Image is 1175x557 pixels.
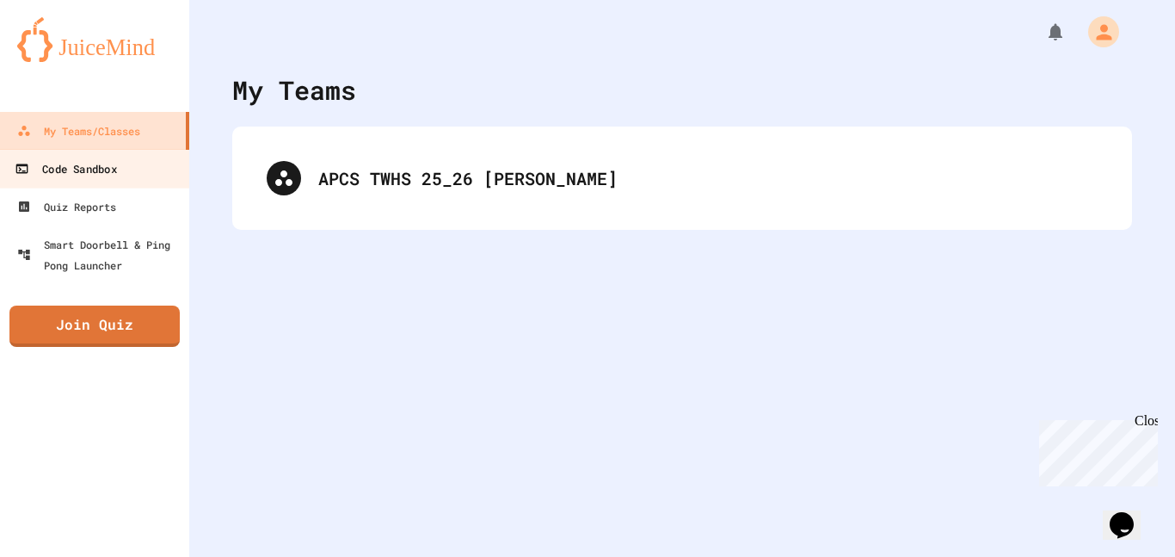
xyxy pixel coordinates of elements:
div: My Notifications [1013,17,1070,46]
a: Join Quiz [9,306,180,347]
div: Quiz Reports [17,196,116,217]
div: My Teams [232,71,356,109]
div: APCS TWHS 25_26 [PERSON_NAME] [318,165,1098,191]
div: Smart Doorbell & Ping Pong Launcher [17,234,182,275]
div: Chat with us now!Close [7,7,119,109]
img: logo-orange.svg [17,17,172,62]
iframe: chat widget [1103,488,1158,540]
div: My Teams/Classes [17,121,140,141]
div: Code Sandbox [15,158,116,180]
div: APCS TWHS 25_26 [PERSON_NAME] [249,144,1115,213]
iframe: chat widget [1032,413,1158,486]
div: My Account [1070,12,1123,52]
